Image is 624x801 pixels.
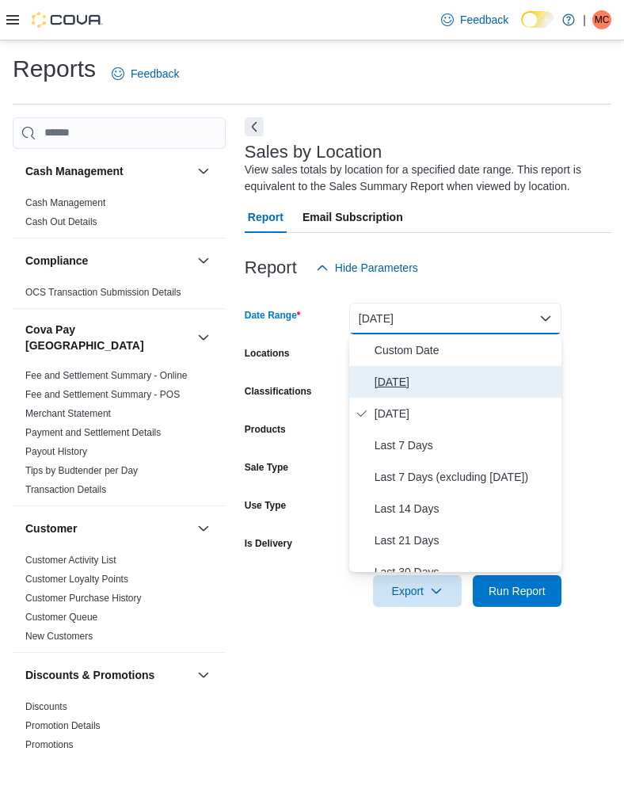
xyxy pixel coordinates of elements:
[25,611,97,624] span: Customer Queue
[460,12,508,28] span: Feedback
[131,66,179,82] span: Feedback
[25,700,67,713] span: Discounts
[25,554,116,566] span: Customer Activity List
[25,667,191,683] button: Discounts & Promotions
[13,283,226,308] div: Compliance
[375,563,555,582] span: Last 30 Days
[245,309,301,322] label: Date Range
[375,499,555,518] span: Last 14 Days
[25,612,97,623] a: Customer Queue
[375,341,555,360] span: Custom Date
[25,738,74,751] span: Promotions
[382,575,452,607] span: Export
[373,575,462,607] button: Export
[349,334,561,572] div: Select listbox
[25,389,180,400] a: Fee and Settlement Summary - POS
[310,252,424,284] button: Hide Parameters
[245,162,603,195] div: View sales totals by location for a specified date range. This report is equivalent to the Sales ...
[25,163,191,179] button: Cash Management
[25,464,138,477] span: Tips by Budtender per Day
[25,322,191,353] button: Cova Pay [GEOGRAPHIC_DATA]
[25,701,67,712] a: Discounts
[25,369,188,382] span: Fee and Settlement Summary - Online
[245,423,286,436] label: Products
[25,631,93,642] a: New Customers
[25,465,138,476] a: Tips by Budtender per Day
[13,697,226,761] div: Discounts & Promotions
[245,347,290,360] label: Locations
[25,427,161,438] a: Payment and Settlement Details
[13,53,96,85] h1: Reports
[435,4,515,36] a: Feedback
[25,739,74,750] a: Promotions
[32,12,103,28] img: Cova
[245,117,264,136] button: Next
[25,216,97,227] a: Cash Out Details
[25,521,77,536] h3: Customer
[473,575,561,607] button: Run Report
[375,404,555,423] span: [DATE]
[194,251,213,270] button: Compliance
[194,328,213,347] button: Cova Pay [GEOGRAPHIC_DATA]
[302,201,403,233] span: Email Subscription
[25,592,142,605] span: Customer Purchase History
[25,408,111,419] a: Merchant Statement
[25,555,116,566] a: Customer Activity List
[25,630,93,643] span: New Customers
[25,216,97,228] span: Cash Out Details
[25,719,101,732] span: Promotion Details
[25,370,188,381] a: Fee and Settlement Summary - Online
[25,483,106,496] span: Transaction Details
[592,10,611,29] div: Milo Che
[245,537,292,550] label: Is Delivery
[25,388,180,401] span: Fee and Settlement Summary - POS
[25,287,181,298] a: OCS Transaction Submission Details
[25,253,88,269] h3: Compliance
[25,521,191,536] button: Customer
[25,253,191,269] button: Compliance
[583,10,586,29] p: |
[25,407,111,420] span: Merchant Statement
[335,260,418,276] span: Hide Parameters
[521,11,554,28] input: Dark Mode
[349,303,561,334] button: [DATE]
[25,286,181,299] span: OCS Transaction Submission Details
[25,197,105,208] a: Cash Management
[25,426,161,439] span: Payment and Settlement Details
[25,573,128,585] span: Customer Loyalty Points
[595,10,610,29] span: MC
[25,593,142,604] a: Customer Purchase History
[25,667,154,683] h3: Discounts & Promotions
[521,28,522,29] span: Dark Mode
[194,519,213,538] button: Customer
[13,551,226,652] div: Customer
[375,372,555,391] span: [DATE]
[248,201,283,233] span: Report
[245,143,382,162] h3: Sales by Location
[245,461,288,474] label: Sale Type
[194,162,213,181] button: Cash Management
[25,196,105,209] span: Cash Management
[245,499,286,512] label: Use Type
[25,574,128,585] a: Customer Loyalty Points
[245,258,297,277] h3: Report
[245,385,312,398] label: Classifications
[375,467,555,486] span: Last 7 Days (excluding [DATE])
[25,720,101,731] a: Promotion Details
[13,366,226,505] div: Cova Pay [GEOGRAPHIC_DATA]
[194,666,213,685] button: Discounts & Promotions
[25,445,87,458] span: Payout History
[25,163,124,179] h3: Cash Management
[105,58,185,90] a: Feedback
[375,531,555,550] span: Last 21 Days
[25,446,87,457] a: Payout History
[489,583,546,599] span: Run Report
[13,193,226,238] div: Cash Management
[375,436,555,455] span: Last 7 Days
[25,484,106,495] a: Transaction Details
